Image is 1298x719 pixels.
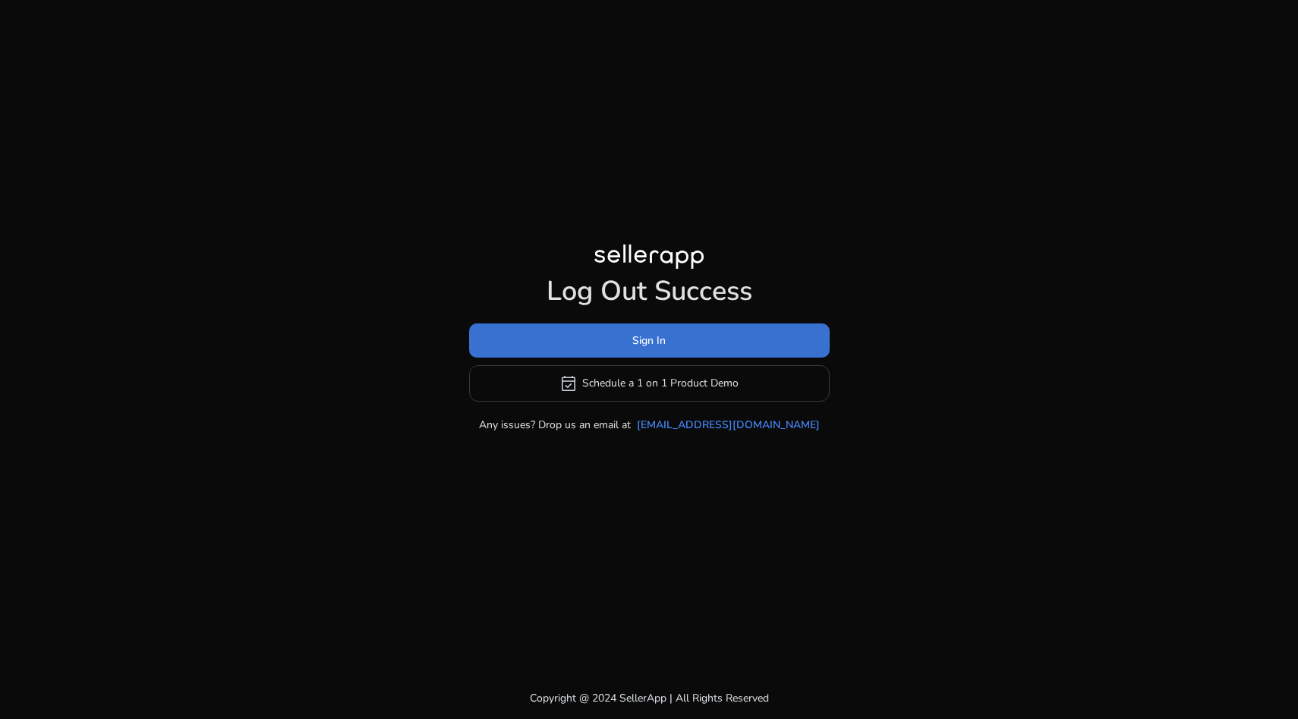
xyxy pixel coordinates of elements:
[559,374,578,393] span: event_available
[469,365,830,402] button: event_availableSchedule a 1 on 1 Product Demo
[632,333,666,348] span: Sign In
[469,275,830,307] h1: Log Out Success
[637,417,820,433] a: [EMAIL_ADDRESS][DOMAIN_NAME]
[469,323,830,358] button: Sign In
[479,417,631,433] p: Any issues? Drop us an email at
